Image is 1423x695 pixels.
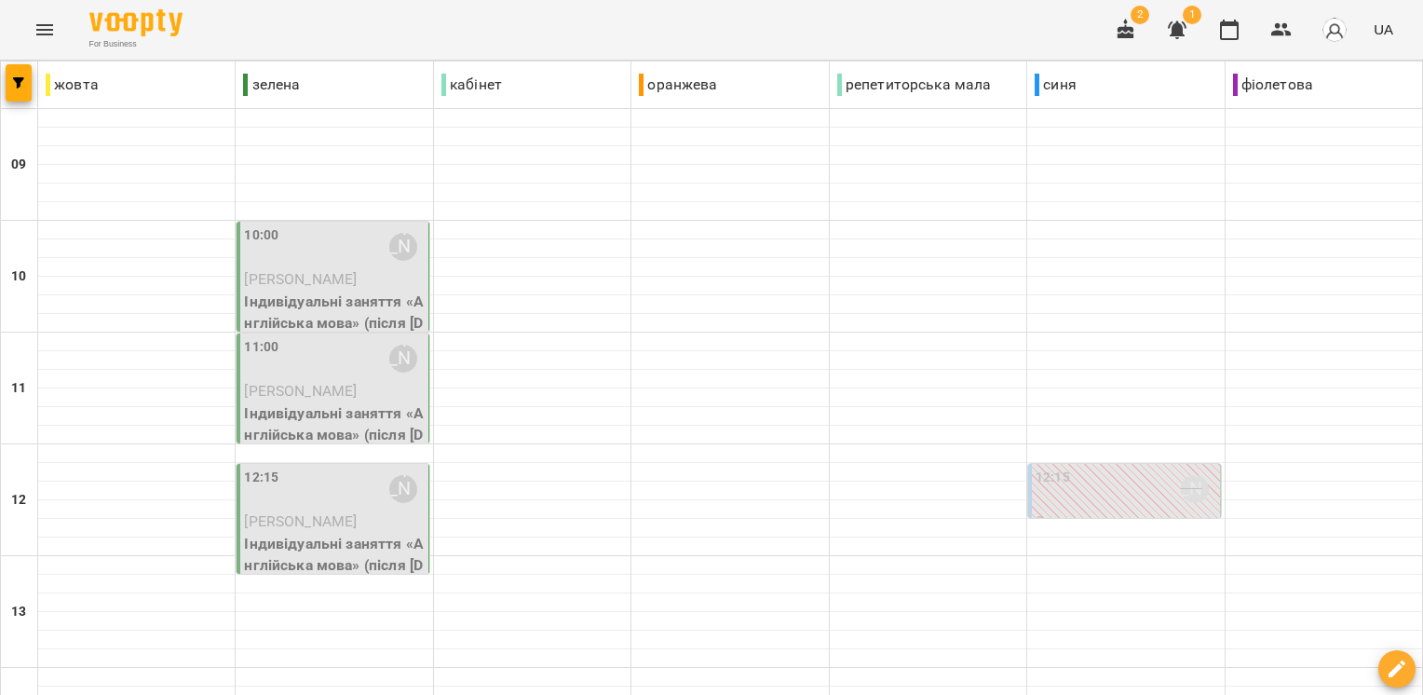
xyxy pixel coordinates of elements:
[11,490,26,511] h6: 12
[389,475,417,503] div: Софія Паславська
[11,266,26,287] h6: 10
[389,345,417,373] div: Софія Паславська
[46,74,99,96] p: жовта
[1035,74,1077,96] p: синя
[89,9,183,36] img: Voopty Logo
[22,7,67,52] button: Menu
[1036,468,1070,488] label: 12:15
[244,512,357,530] span: [PERSON_NAME]
[1131,6,1149,24] span: 2
[244,468,278,488] label: 12:15
[1181,475,1209,503] div: Софія Паславська
[639,74,717,96] p: оранжева
[11,155,26,175] h6: 09
[244,270,357,288] span: [PERSON_NAME]
[389,233,417,261] div: Софія Паславська
[244,382,357,400] span: [PERSON_NAME]
[89,38,183,50] span: For Business
[1233,74,1313,96] p: фіолетова
[1366,12,1401,47] button: UA
[243,74,300,96] p: зелена
[1321,17,1348,43] img: avatar_s.png
[837,74,992,96] p: репетиторська мала
[1036,511,1215,533] p: 0
[11,378,26,399] h6: 11
[1374,20,1393,39] span: UA
[1183,6,1201,24] span: 1
[244,225,278,246] label: 10:00
[11,602,26,622] h6: 13
[244,533,424,599] p: Індивідуальні заняття «Англійська мова» (після [DATE])
[441,74,502,96] p: кабінет
[244,402,424,469] p: Індивідуальні заняття «Англійська мова» (після [DATE])
[244,291,424,357] p: Індивідуальні заняття «Англійська мова» (після [DATE])
[244,337,278,358] label: 11:00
